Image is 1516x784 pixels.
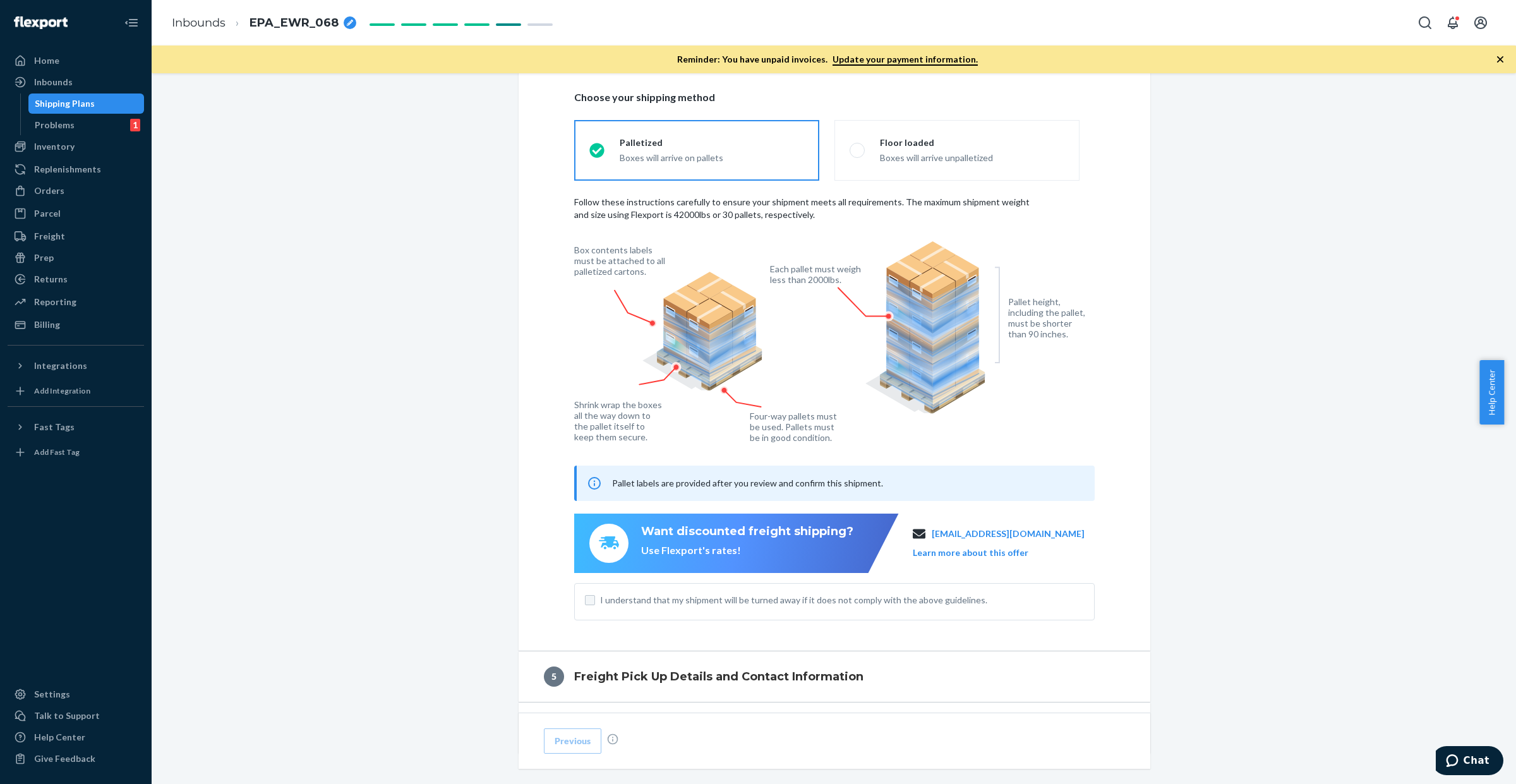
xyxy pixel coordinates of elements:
[34,385,90,396] div: Add Integration
[1468,10,1493,35] button: Open account menu
[574,90,1095,105] p: Choose your shipping method
[544,728,601,754] button: Previous
[8,684,144,704] a: Settings
[28,115,145,135] a: Problems1
[620,152,804,164] div: Boxes will arrive on pallets
[34,318,60,331] div: Billing
[1412,10,1438,35] button: Open Search Box
[34,207,61,220] div: Parcel
[641,543,853,558] div: Use Flexport's rates!
[130,119,140,131] div: 1
[8,226,144,246] a: Freight
[34,140,75,153] div: Inventory
[34,752,95,765] div: Give Feedback
[620,136,804,149] div: Palletized
[8,51,144,71] a: Home
[172,16,226,30] a: Inbounds
[34,273,68,286] div: Returns
[932,528,1085,540] a: [EMAIL_ADDRESS][DOMAIN_NAME]
[574,399,665,442] figcaption: Shrink wrap the boxes all the way down to the pallet itself to keep them secure.
[34,184,64,197] div: Orders
[8,248,144,268] a: Prep
[544,666,564,687] div: 5
[8,315,144,335] a: Billing
[519,703,1150,753] button: 6Review and Confirm Shipment
[1008,296,1091,339] figcaption: Pallet height, including the pallet, must be shorter than 90 inches.
[34,731,85,744] div: Help Center
[519,651,1150,702] button: 5Freight Pick Up Details and Contact Information
[8,442,144,462] a: Add Fast Tag
[35,97,95,110] div: Shipping Plans
[34,709,100,722] div: Talk to Support
[8,706,144,726] button: Talk to Support
[34,447,80,457] div: Add Fast Tag
[8,356,144,376] button: Integrations
[833,54,978,66] a: Update your payment information.
[574,668,863,685] h4: Freight Pick Up Details and Contact Information
[8,72,144,92] a: Inbounds
[8,417,144,437] button: Fast Tags
[34,163,101,176] div: Replenishments
[1436,746,1503,778] iframe: Opens a widget where you can chat to one of our agents
[585,595,595,605] input: I understand that my shipment will be turned away if it does not comply with the above guidelines.
[574,244,668,277] figcaption: Box contents labels must be attached to all palletized cartons.
[8,181,144,201] a: Orders
[8,203,144,224] a: Parcel
[8,749,144,769] button: Give Feedback
[600,594,1084,606] span: I understand that my shipment will be turned away if it does not comply with the above guidelines.
[8,381,144,401] a: Add Integration
[34,230,65,243] div: Freight
[612,478,883,488] span: Pallet labels are provided after you review and confirm this shipment.
[641,524,853,540] div: Want discounted freight shipping?
[28,93,145,114] a: Shipping Plans
[34,421,75,433] div: Fast Tags
[8,136,144,157] a: Inventory
[913,546,1028,559] button: Learn more about this offer
[677,53,978,66] p: Reminder: You have unpaid invoices.
[34,296,76,308] div: Reporting
[1440,10,1465,35] button: Open notifications
[770,263,864,285] figcaption: Each pallet must weigh less than 2000lbs.
[8,727,144,747] a: Help Center
[8,292,144,312] a: Reporting
[750,411,838,443] figcaption: Four-way pallets must be used. Pallets must be in good condition.
[8,269,144,289] a: Returns
[880,136,1064,149] div: Floor loaded
[880,152,1064,164] div: Boxes will arrive unpalletized
[574,196,1095,221] p: Follow these instructions carefully to ensure your shipment meets all requirements. The maximum s...
[34,251,54,264] div: Prep
[8,159,144,179] a: Replenishments
[34,54,59,67] div: Home
[34,688,70,701] div: Settings
[34,359,87,372] div: Integrations
[250,15,339,32] span: EPA_EWR_068
[119,10,144,35] button: Close Navigation
[1479,360,1504,425] button: Help Center
[35,119,75,131] div: Problems
[162,4,366,42] ol: breadcrumbs
[34,76,73,88] div: Inbounds
[14,16,68,29] img: Flexport logo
